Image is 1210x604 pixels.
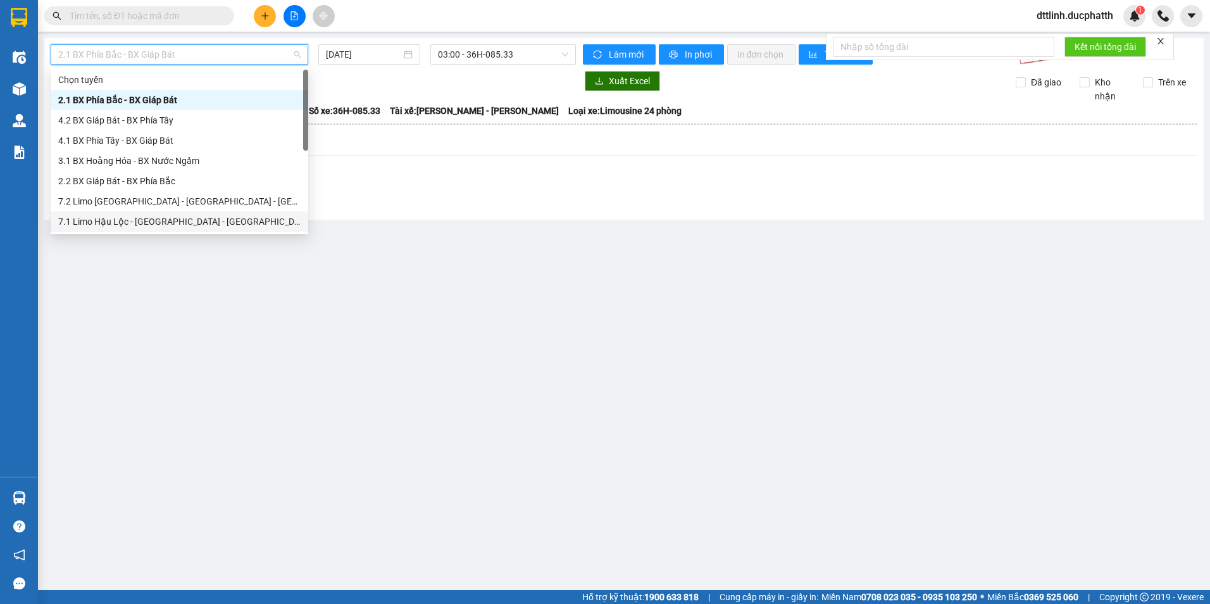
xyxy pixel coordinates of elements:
[1180,5,1202,27] button: caret-down
[1136,6,1145,15] sup: 1
[1075,40,1136,54] span: Kết nối tổng đài
[585,71,660,91] button: downloadXuất Excel
[13,520,25,532] span: question-circle
[568,104,682,118] span: Loại xe: Limousine 24 phòng
[1026,75,1066,89] span: Đã giao
[51,211,308,232] div: 7.1 Limo Hậu Lộc - Bỉm Sơn - Hà Nội
[51,70,308,90] div: Chọn tuyến
[980,595,984,600] span: ⚪️
[799,44,873,65] button: bar-chartThống kê
[58,73,301,87] div: Chọn tuyến
[1140,593,1149,601] span: copyright
[659,44,724,65] button: printerIn phơi
[987,590,1078,604] span: Miền Bắc
[727,44,796,65] button: In đơn chọn
[1064,37,1146,57] button: Kết nối tổng đài
[58,154,301,168] div: 3.1 BX Hoằng Hóa - BX Nước Ngầm
[51,151,308,171] div: 3.1 BX Hoằng Hóa - BX Nước Ngầm
[58,215,301,229] div: 7.1 Limo Hậu Lộc - [GEOGRAPHIC_DATA] - [GEOGRAPHIC_DATA]
[1186,10,1197,22] span: caret-down
[438,45,569,64] span: 03:00 - 36H-085.33
[1157,10,1169,22] img: phone-icon
[669,50,680,60] span: printer
[11,8,27,27] img: logo-vxr
[58,194,301,208] div: 7.2 Limo [GEOGRAPHIC_DATA] - [GEOGRAPHIC_DATA] - [GEOGRAPHIC_DATA]
[58,93,301,107] div: 2.1 BX Phía Bắc - BX Giáp Bát
[1153,75,1191,89] span: Trên xe
[13,577,25,589] span: message
[644,592,699,602] strong: 1900 633 818
[1090,75,1134,103] span: Kho nhận
[609,47,646,61] span: Làm mới
[685,47,714,61] span: In phơi
[58,134,301,148] div: 4.1 BX Phía Tây - BX Giáp Bát
[13,549,25,561] span: notification
[313,5,335,27] button: aim
[290,11,299,20] span: file-add
[593,50,604,60] span: sync
[13,51,26,64] img: warehouse-icon
[708,590,710,604] span: |
[51,90,308,110] div: 2.1 BX Phía Bắc - BX Giáp Bát
[390,104,559,118] span: Tài xế: [PERSON_NAME] - [PERSON_NAME]
[582,590,699,604] span: Hỗ trợ kỹ thuật:
[13,146,26,159] img: solution-icon
[809,50,820,60] span: bar-chart
[1088,590,1090,604] span: |
[1156,37,1165,46] span: close
[1129,10,1140,22] img: icon-new-feature
[51,130,308,151] div: 4.1 BX Phía Tây - BX Giáp Bát
[254,5,276,27] button: plus
[833,37,1054,57] input: Nhập số tổng đài
[284,5,306,27] button: file-add
[53,11,61,20] span: search
[309,104,380,118] span: Số xe: 36H-085.33
[58,113,301,127] div: 4.2 BX Giáp Bát - BX Phía Tây
[51,191,308,211] div: 7.2 Limo Hà Nội - Bỉm Sơn - Hậu Lộc
[861,592,977,602] strong: 0708 023 035 - 0935 103 250
[583,44,656,65] button: syncLàm mới
[720,590,818,604] span: Cung cấp máy in - giấy in:
[1024,592,1078,602] strong: 0369 525 060
[319,11,328,20] span: aim
[821,590,977,604] span: Miền Nam
[1026,8,1123,23] span: dttlinh.ducphatth
[58,174,301,188] div: 2.2 BX Giáp Bát - BX Phía Bắc
[1138,6,1142,15] span: 1
[13,82,26,96] img: warehouse-icon
[13,114,26,127] img: warehouse-icon
[51,110,308,130] div: 4.2 BX Giáp Bát - BX Phía Tây
[261,11,270,20] span: plus
[13,491,26,505] img: warehouse-icon
[326,47,401,61] input: 13/10/2025
[51,171,308,191] div: 2.2 BX Giáp Bát - BX Phía Bắc
[58,45,301,64] span: 2.1 BX Phía Bắc - BX Giáp Bát
[70,9,219,23] input: Tìm tên, số ĐT hoặc mã đơn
